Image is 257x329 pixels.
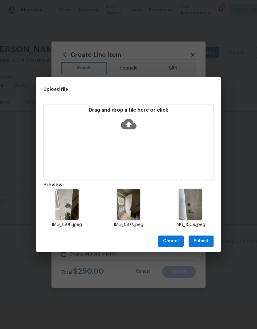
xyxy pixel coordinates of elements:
[163,237,179,245] span: Cancel
[44,107,213,113] p: Drag and drop a file here or click
[189,236,214,247] button: Submit
[105,222,152,228] p: IMG_1507.jpeg
[55,189,79,220] img: 9k=
[179,189,202,220] img: Z
[43,86,186,93] h2: Upload file
[43,222,90,228] p: IMG_1508.jpeg
[158,236,184,247] button: Cancel
[117,189,140,220] img: 9k=
[167,222,214,228] p: IMG_1509.jpeg
[194,237,209,245] span: Submit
